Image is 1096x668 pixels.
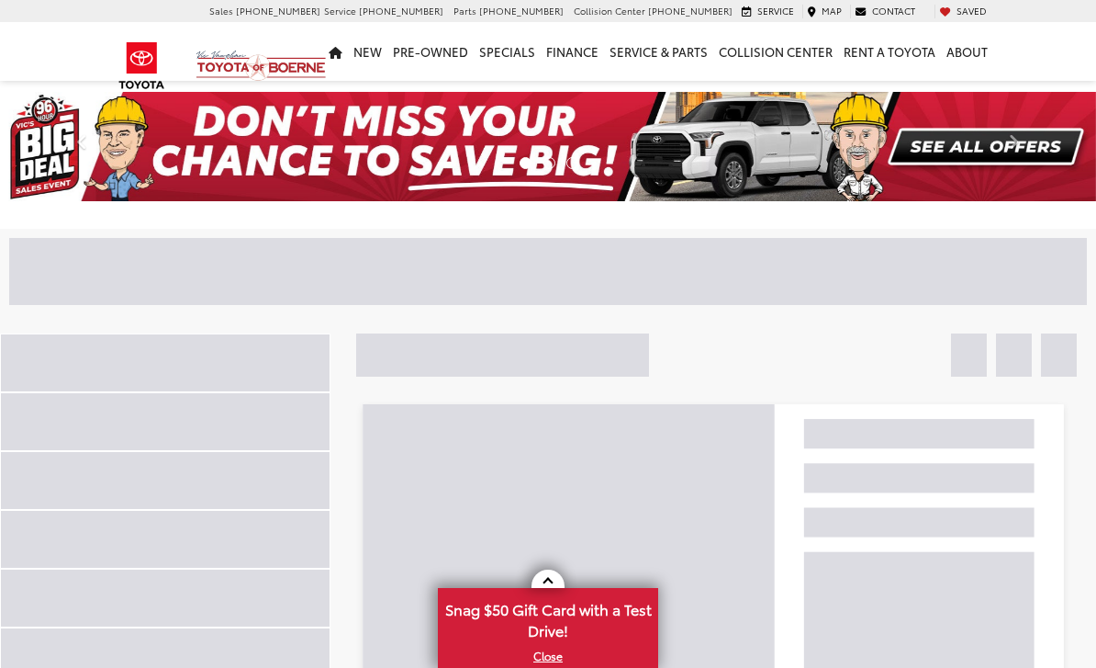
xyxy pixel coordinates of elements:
a: About [941,22,993,81]
span: Map [822,4,842,17]
span: Snag $50 Gift Card with a Test Drive! [440,590,656,646]
a: Contact [850,5,920,17]
span: [PHONE_NUMBER] [359,4,443,17]
span: Parts [453,4,476,17]
a: Home [323,22,348,81]
a: Finance [541,22,604,81]
span: Saved [956,4,987,17]
a: Service [737,5,799,17]
span: Sales [209,4,233,17]
a: Pre-Owned [387,22,474,81]
span: [PHONE_NUMBER] [479,4,564,17]
a: Service & Parts: Opens in a new tab [604,22,713,81]
span: Contact [872,4,915,17]
a: My Saved Vehicles [934,5,991,17]
a: Collision Center [713,22,838,81]
img: Toyota [107,36,176,96]
span: [PHONE_NUMBER] [236,4,320,17]
a: Rent a Toyota [838,22,941,81]
span: Service [757,4,794,17]
img: Vic Vaughan Toyota of Boerne [196,50,327,82]
span: Collision Center [574,4,645,17]
span: Service [324,4,356,17]
a: Specials [474,22,541,81]
span: [PHONE_NUMBER] [648,4,733,17]
a: New [348,22,387,81]
a: Map [802,5,846,17]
